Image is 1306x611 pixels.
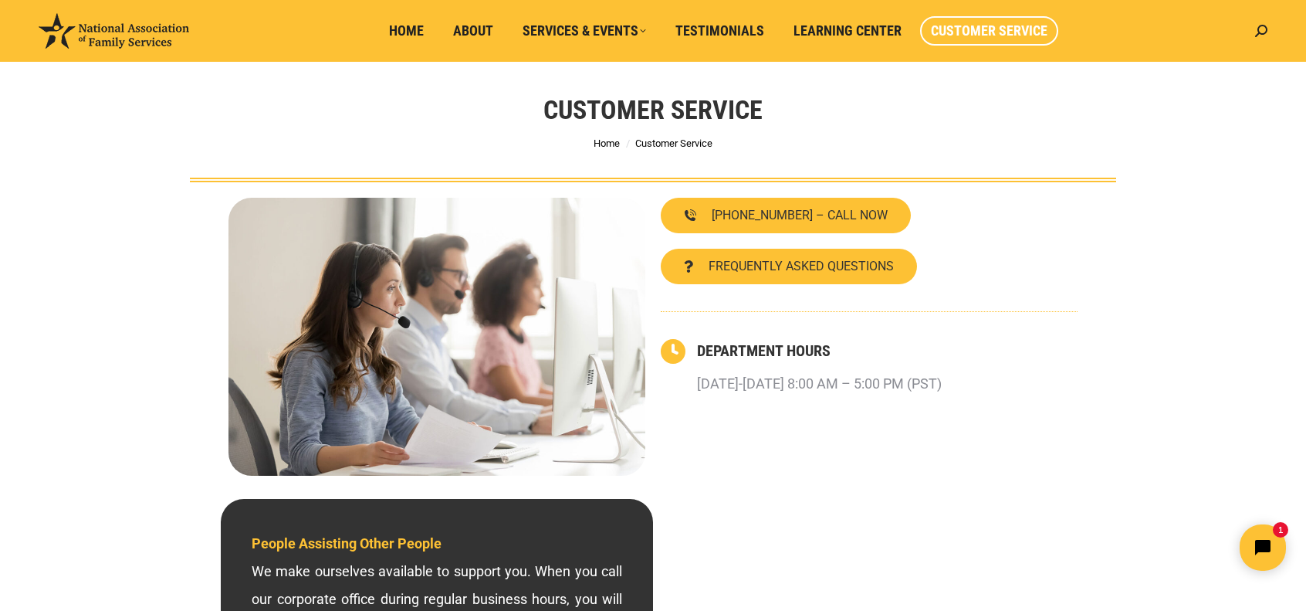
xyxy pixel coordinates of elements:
[523,22,646,39] span: Services & Events
[252,535,442,552] span: People Assisting Other People
[920,16,1058,46] a: Customer Service
[442,16,504,46] a: About
[697,370,942,398] p: [DATE]-[DATE] 8:00 AM – 5:00 PM (PST)
[712,209,888,222] span: [PHONE_NUMBER] – CALL NOW
[543,93,763,127] h1: Customer Service
[1034,511,1299,584] iframe: Tidio Chat
[378,16,435,46] a: Home
[389,22,424,39] span: Home
[783,16,912,46] a: Learning Center
[665,16,775,46] a: Testimonials
[453,22,493,39] span: About
[709,260,894,273] span: FREQUENTLY ASKED QUESTIONS
[635,137,712,149] span: Customer Service
[697,341,831,360] a: DEPARTMENT HOURS
[661,249,917,284] a: FREQUENTLY ASKED QUESTIONS
[228,198,645,476] img: Contact National Association of Family Services
[675,22,764,39] span: Testimonials
[594,137,620,149] a: Home
[931,22,1047,39] span: Customer Service
[793,22,902,39] span: Learning Center
[39,13,189,49] img: National Association of Family Services
[661,198,911,233] a: [PHONE_NUMBER] – CALL NOW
